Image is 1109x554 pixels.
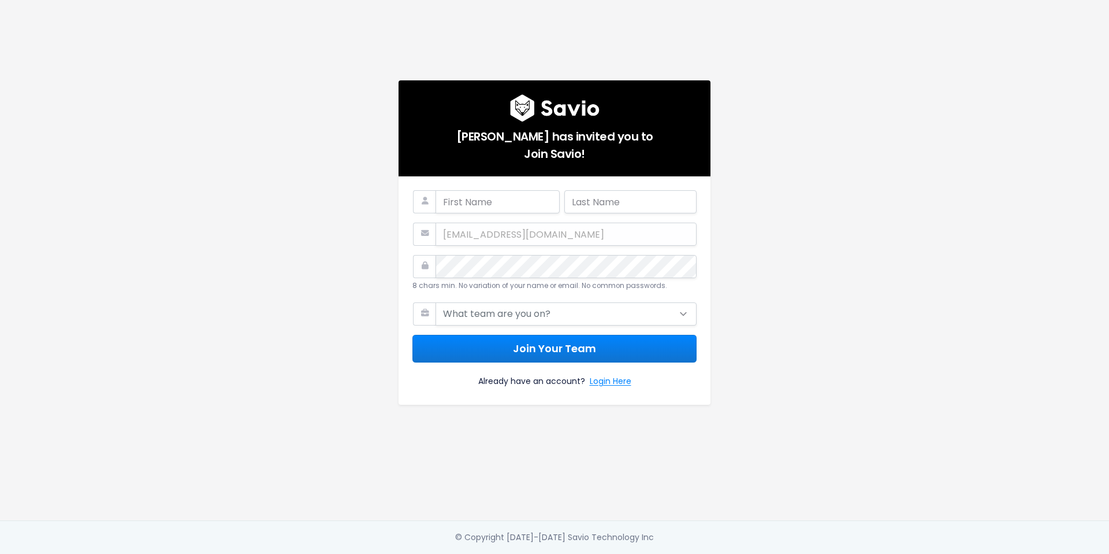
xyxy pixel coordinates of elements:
[455,530,654,545] div: © Copyright [DATE]-[DATE] Savio Technology Inc
[412,281,667,290] small: 8 chars min. No variation of your name or email. No common passwords.
[436,190,560,213] input: First Name
[510,94,600,122] img: logo600x187.a314fd40982d.png
[590,374,631,391] a: Login Here
[412,335,697,363] button: Join Your Team
[412,122,697,162] h5: [PERSON_NAME] has invited you to Join Savio!
[564,190,697,213] input: Last Name
[412,363,697,391] div: Already have an account?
